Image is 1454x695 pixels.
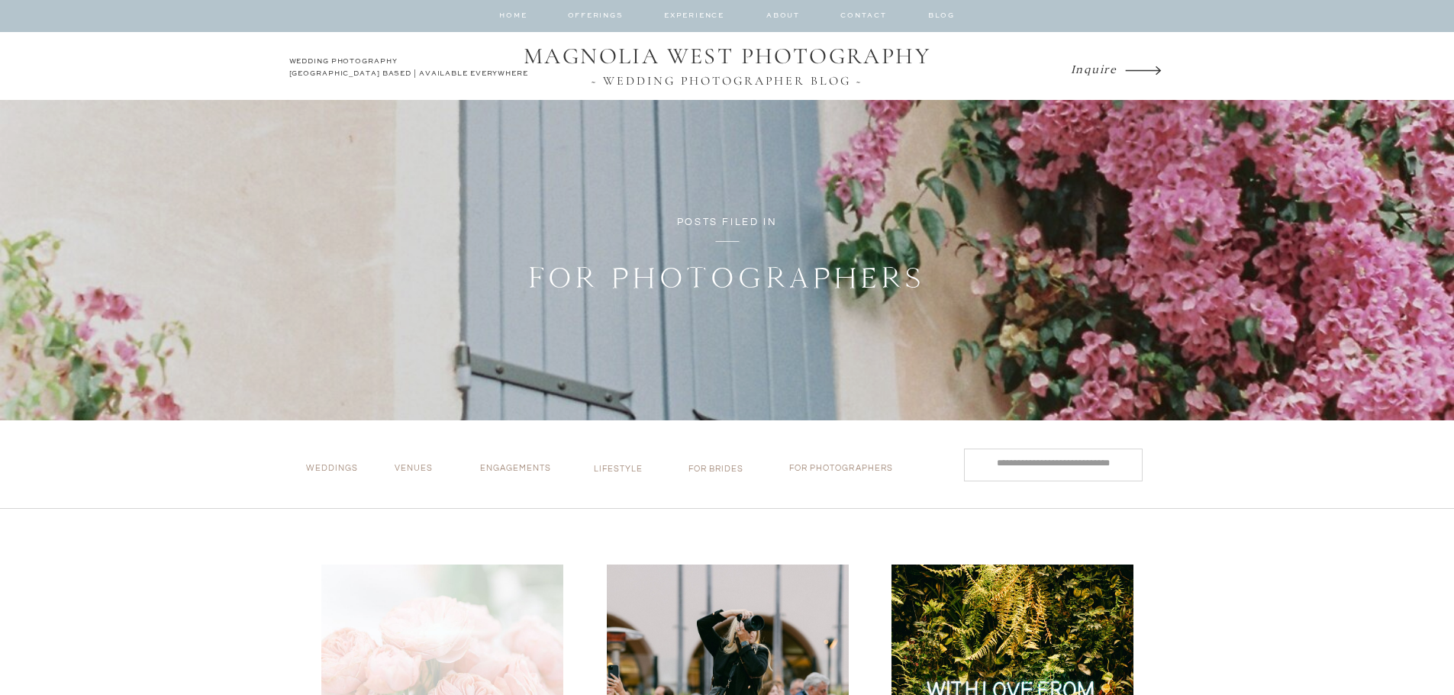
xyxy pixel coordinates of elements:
[1071,58,1121,79] a: Inquire
[833,10,895,28] a: contact
[514,74,941,88] a: ~ WEDDING PHOTOGRAPHER BLOG ~
[660,10,729,29] a: EXPERIENCE
[480,463,566,479] a: Engagements
[603,214,852,231] p: posts filed in
[740,10,827,28] a: about
[395,463,456,479] a: VENUES
[522,258,933,299] h1: For Photographers
[789,463,905,479] a: for photographers
[594,464,653,480] a: lifestyle
[514,43,941,72] a: MAGNOLIA WEST PHOTOGRAPHY
[568,10,623,29] a: offerings
[1071,61,1117,76] i: Inquire
[688,464,749,480] a: for brides
[927,10,956,28] a: BLOG
[306,463,366,479] a: Weddings
[289,56,533,83] h2: WEDDING PHOTOGRAPHY [GEOGRAPHIC_DATA] BASED | AVAILABLE EVERYWHERE
[499,10,528,29] a: home
[289,56,533,83] a: WEDDING PHOTOGRAPHY[GEOGRAPHIC_DATA] BASED | AVAILABLE EVERYWHERE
